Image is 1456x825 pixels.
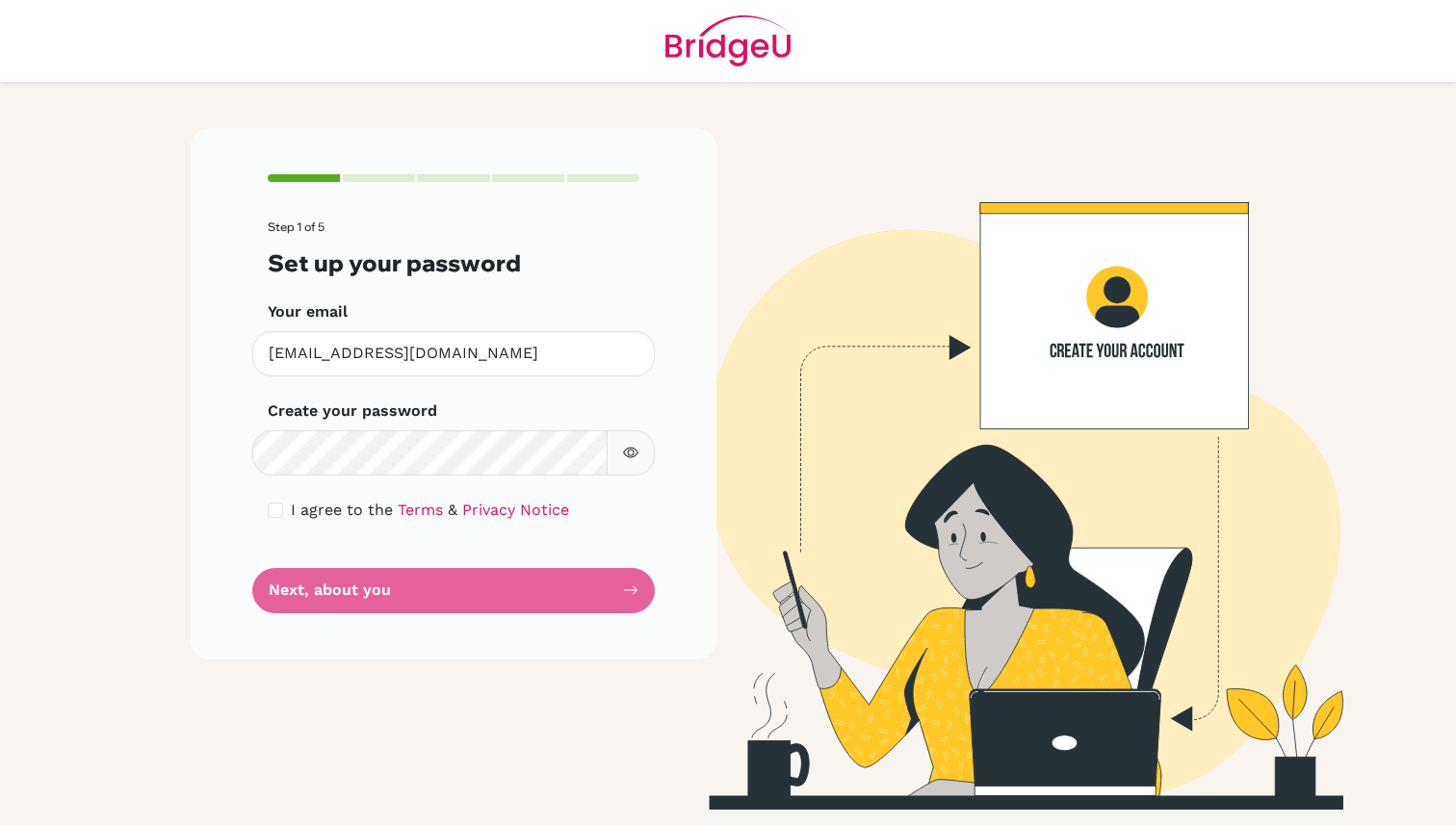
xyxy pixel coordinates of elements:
label: Your email [268,300,348,323]
span: & [448,501,457,519]
a: Terms [398,501,443,519]
span: Step 1 of 5 [268,219,325,234]
input: Insert your email* [252,331,655,376]
label: Create your password [268,400,437,423]
h3: Set up your password [268,249,639,277]
a: Privacy Notice [462,501,569,519]
span: I agree to the [291,501,393,519]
